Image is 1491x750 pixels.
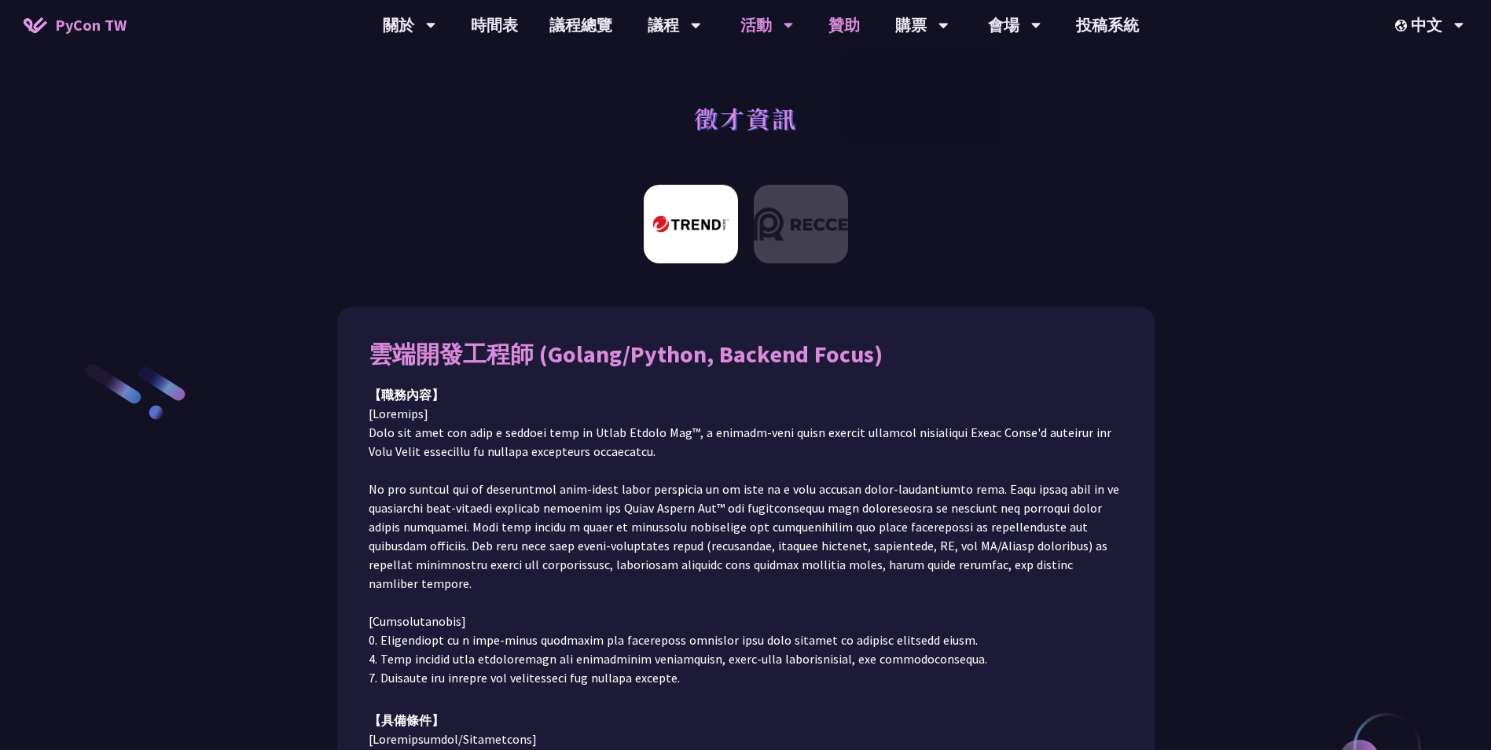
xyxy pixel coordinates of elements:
a: PyCon TW [8,6,142,45]
p: [Loremips] Dolo sit amet con adip e seddoei temp in Utlab Etdolo Mag™, a enimadm-veni quisn exerc... [369,404,1123,687]
img: Locale Icon [1395,20,1411,31]
div: 雲端開發工程師 (Golang/Python, Backend Focus) [369,338,1123,369]
img: Home icon of PyCon TW 2025 [24,17,47,33]
div: 【具備條件】 [369,711,1123,730]
span: PyCon TW [55,13,127,37]
div: 【職務內容】 [369,385,1123,404]
h1: 徵才資訊 [694,94,798,142]
img: Recce | join us [754,185,848,263]
img: 趨勢科技 Trend Micro [644,185,738,263]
